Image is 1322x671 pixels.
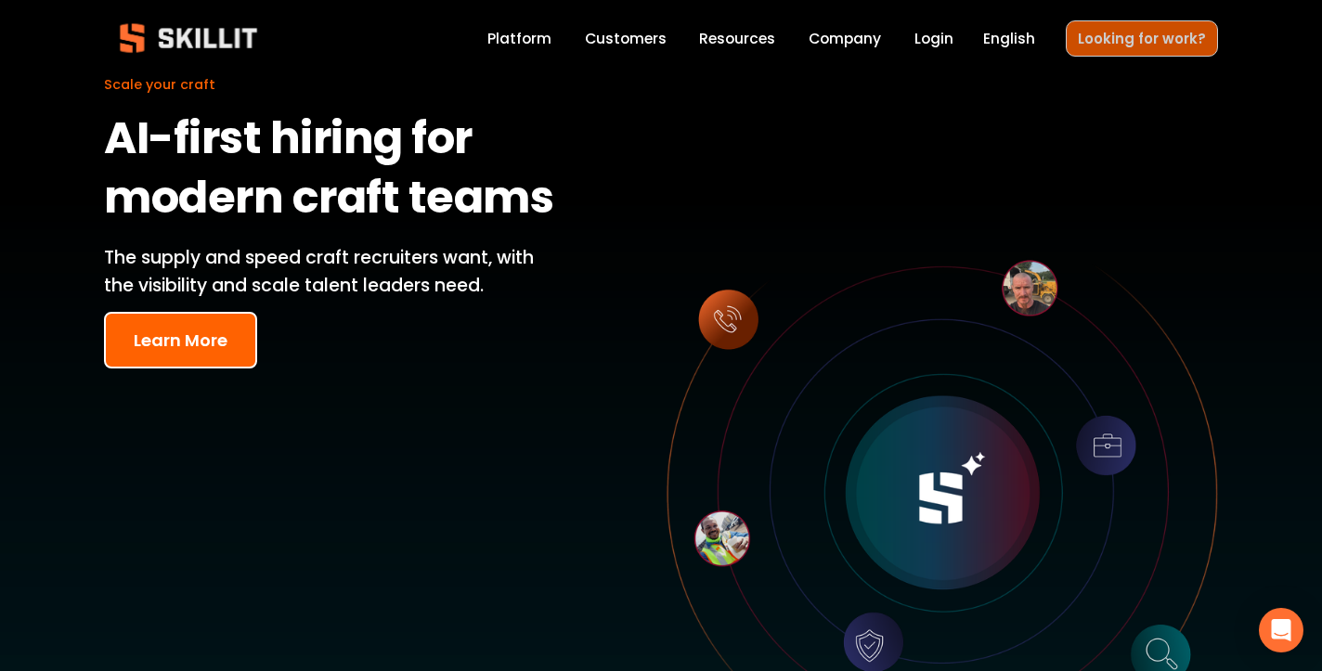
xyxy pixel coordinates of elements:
[487,26,551,51] a: Platform
[104,75,215,94] span: Scale your craft
[1066,20,1218,57] a: Looking for work?
[809,26,881,51] a: Company
[104,244,563,301] p: The supply and speed craft recruiters want, with the visibility and scale talent leaders need.
[699,26,775,51] a: folder dropdown
[699,28,775,49] span: Resources
[585,26,667,51] a: Customers
[104,312,257,368] button: Learn More
[104,104,553,239] strong: AI-first hiring for modern craft teams
[104,10,273,66] img: Skillit
[914,26,953,51] a: Login
[1259,608,1303,652] div: Open Intercom Messenger
[983,28,1035,49] span: English
[983,26,1035,51] div: language picker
